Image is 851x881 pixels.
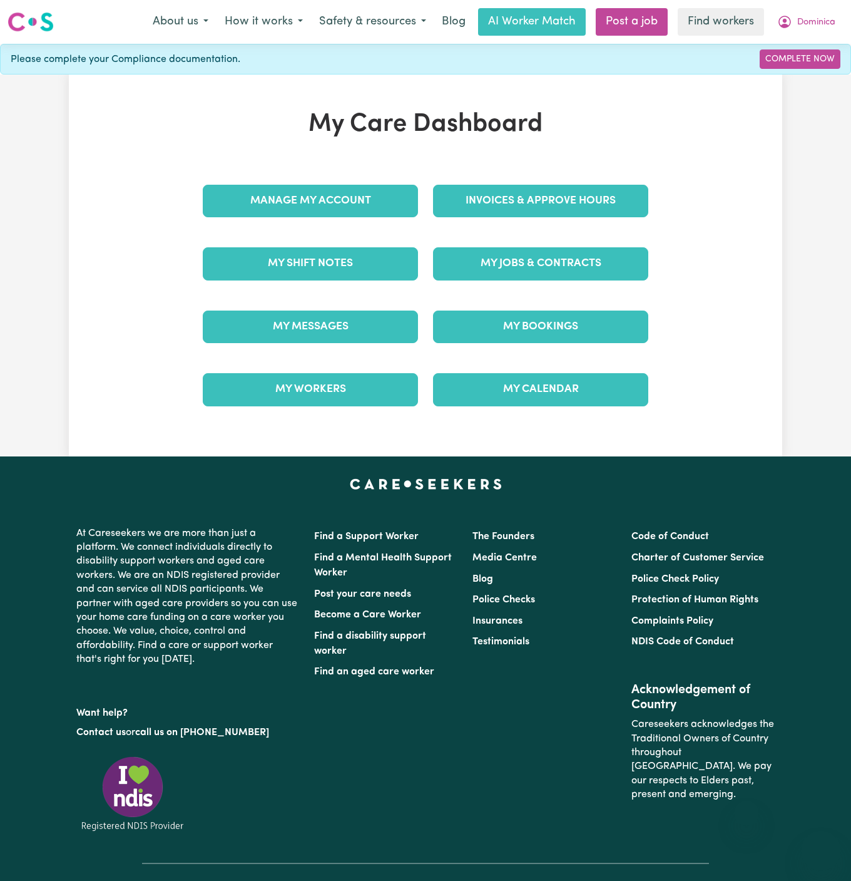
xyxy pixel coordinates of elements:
a: The Founders [472,532,534,542]
a: Charter of Customer Service [631,553,764,563]
a: My Messages [203,311,418,343]
a: My Bookings [433,311,648,343]
a: Find a Mental Health Support Worker [314,553,452,578]
p: or [76,721,299,744]
a: Post your care needs [314,589,411,599]
a: call us on [PHONE_NUMBER] [135,728,269,738]
a: Testimonials [472,637,529,647]
a: My Workers [203,373,418,406]
img: Registered NDIS provider [76,755,189,833]
a: My Calendar [433,373,648,406]
a: Media Centre [472,553,537,563]
a: Find an aged care worker [314,667,434,677]
a: Insurances [472,616,522,626]
iframe: Close message [734,801,759,826]
a: Careseekers logo [8,8,54,36]
h2: Acknowledgement of Country [631,683,775,713]
a: My Shift Notes [203,247,418,280]
a: Become a Care Worker [314,610,421,620]
a: My Jobs & Contracts [433,247,648,280]
span: Please complete your Compliance documentation. [11,52,240,67]
a: Protection of Human Rights [631,595,758,605]
a: Contact us [76,728,126,738]
a: NDIS Code of Conduct [631,637,734,647]
a: Police Check Policy [631,574,719,584]
button: Safety & resources [311,9,434,35]
a: Post a job [596,8,668,36]
a: Manage My Account [203,185,418,217]
a: Complaints Policy [631,616,713,626]
a: Code of Conduct [631,532,709,542]
a: Careseekers home page [350,479,502,489]
button: About us [145,9,217,35]
a: Blog [472,574,493,584]
p: Want help? [76,701,299,720]
a: Invoices & Approve Hours [433,185,648,217]
h1: My Care Dashboard [195,110,656,140]
button: My Account [769,9,843,35]
a: Find workers [678,8,764,36]
a: Find a Support Worker [314,532,419,542]
a: Complete Now [760,49,840,69]
a: Police Checks [472,595,535,605]
span: Dominica [797,16,835,29]
iframe: Button to launch messaging window [801,831,841,871]
a: Find a disability support worker [314,631,426,656]
img: Careseekers logo [8,11,54,33]
a: Blog [434,8,473,36]
a: AI Worker Match [478,8,586,36]
p: At Careseekers we are more than just a platform. We connect individuals directly to disability su... [76,522,299,672]
button: How it works [217,9,311,35]
p: Careseekers acknowledges the Traditional Owners of Country throughout [GEOGRAPHIC_DATA]. We pay o... [631,713,775,806]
